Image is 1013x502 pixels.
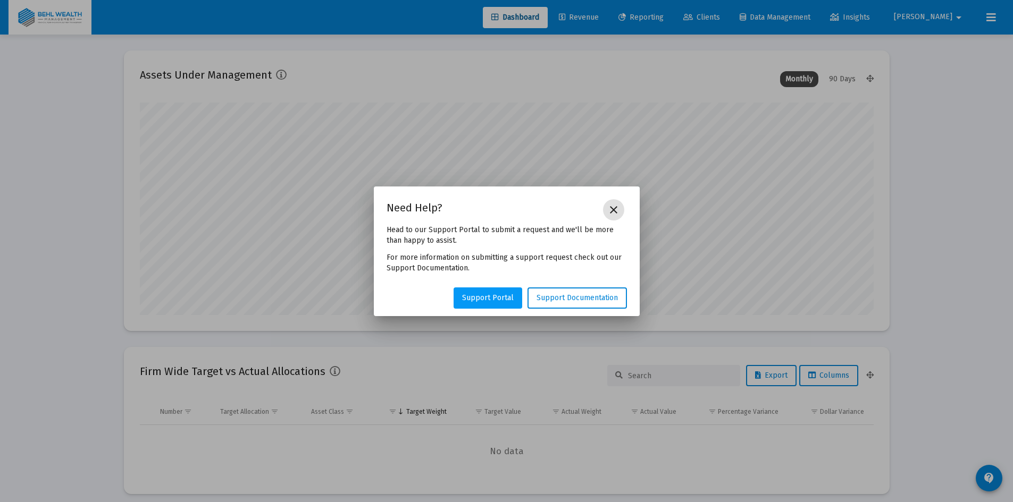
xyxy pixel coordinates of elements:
[537,293,618,302] span: Support Documentation
[607,203,620,216] mat-icon: close
[528,287,627,309] a: Support Documentation
[454,287,522,309] a: Support Portal
[387,252,627,274] p: For more information on submitting a support request check out our Support Documentation.
[387,199,442,216] h2: Need Help?
[462,293,514,302] span: Support Portal
[387,225,627,246] p: Head to our Support Portal to submit a request and we'll be more than happy to assist.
